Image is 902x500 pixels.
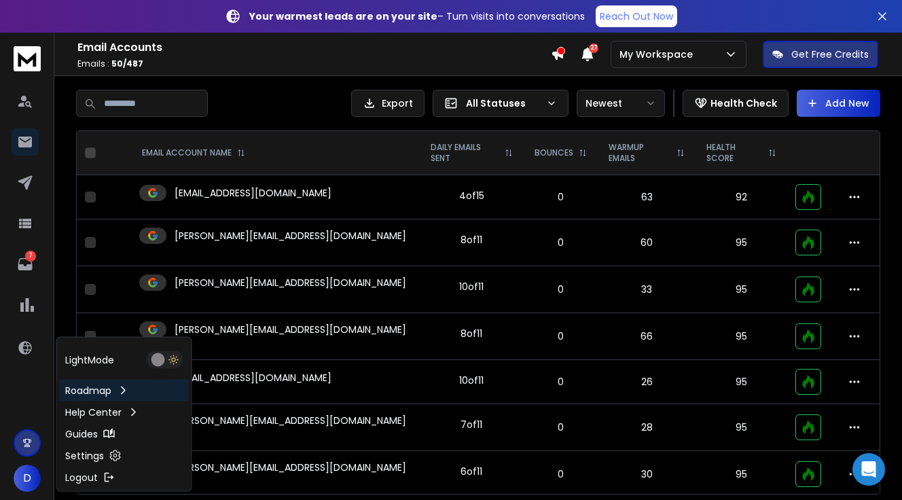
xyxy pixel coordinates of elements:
p: Emails : [77,58,551,69]
p: [PERSON_NAME][EMAIL_ADDRESS][DOMAIN_NAME] [175,414,406,427]
a: Settings [60,445,189,467]
p: All Statuses [466,96,541,110]
td: 33 [598,266,695,313]
img: logo [14,46,41,71]
p: [EMAIL_ADDRESS][DOMAIN_NAME] [175,371,331,385]
p: Roadmap [65,384,111,397]
p: Guides [65,427,98,441]
p: [PERSON_NAME][EMAIL_ADDRESS][DOMAIN_NAME] [175,229,406,243]
p: 0 [532,283,590,296]
span: 27 [589,43,598,53]
button: Add New [797,90,880,117]
div: 10 of 11 [459,374,484,387]
p: 0 [532,375,590,389]
td: 95 [696,313,787,360]
div: 7 of 11 [461,418,482,431]
p: 0 [532,190,590,204]
a: Roadmap [60,380,189,401]
div: Open Intercom Messenger [852,453,885,486]
p: 0 [532,467,590,481]
p: – Turn visits into conversations [249,10,585,23]
p: HEALTH SCORE [706,142,763,164]
td: 95 [696,360,787,404]
a: 7 [12,251,39,278]
div: 6 of 11 [461,465,482,478]
td: 92 [696,175,787,219]
p: [PERSON_NAME][EMAIL_ADDRESS][DOMAIN_NAME] [175,276,406,289]
div: 10 of 11 [459,280,484,293]
p: WARMUP EMAILS [609,142,670,164]
p: 0 [532,329,590,343]
p: Health Check [710,96,777,110]
td: 63 [598,175,695,219]
button: Newest [577,90,665,117]
td: 60 [598,219,695,266]
td: 95 [696,219,787,266]
p: 0 [532,236,590,249]
p: BOUNCES [535,147,573,158]
h1: Email Accounts [77,39,551,56]
span: 50 / 487 [111,58,143,69]
p: Reach Out Now [600,10,673,23]
p: Help Center [65,406,122,419]
button: Get Free Credits [763,41,878,68]
strong: Your warmest leads are on your site [249,10,437,23]
div: 4 of 15 [459,189,484,202]
a: Guides [60,423,189,445]
p: Logout [65,471,98,484]
p: Settings [65,449,104,463]
p: Light Mode [65,353,114,367]
p: [PERSON_NAME][EMAIL_ADDRESS][DOMAIN_NAME] [175,323,406,336]
p: [PERSON_NAME][EMAIL_ADDRESS][DOMAIN_NAME] [175,461,406,474]
p: DAILY EMAILS SENT [431,142,500,164]
button: Export [351,90,425,117]
td: 30 [598,451,695,498]
button: Health Check [683,90,789,117]
td: 95 [696,404,787,451]
button: D [14,465,41,492]
td: 66 [598,313,695,360]
td: 95 [696,266,787,313]
div: EMAIL ACCOUNT NAME [142,147,245,158]
p: 0 [532,421,590,434]
a: Help Center [60,401,189,423]
p: My Workspace [619,48,698,61]
td: 28 [598,404,695,451]
p: [EMAIL_ADDRESS][DOMAIN_NAME] [175,186,331,200]
div: 8 of 11 [461,233,482,247]
td: 95 [696,451,787,498]
p: Get Free Credits [791,48,869,61]
p: 7 [25,251,36,262]
a: Reach Out Now [596,5,677,27]
div: 8 of 11 [461,327,482,340]
td: 26 [598,360,695,404]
